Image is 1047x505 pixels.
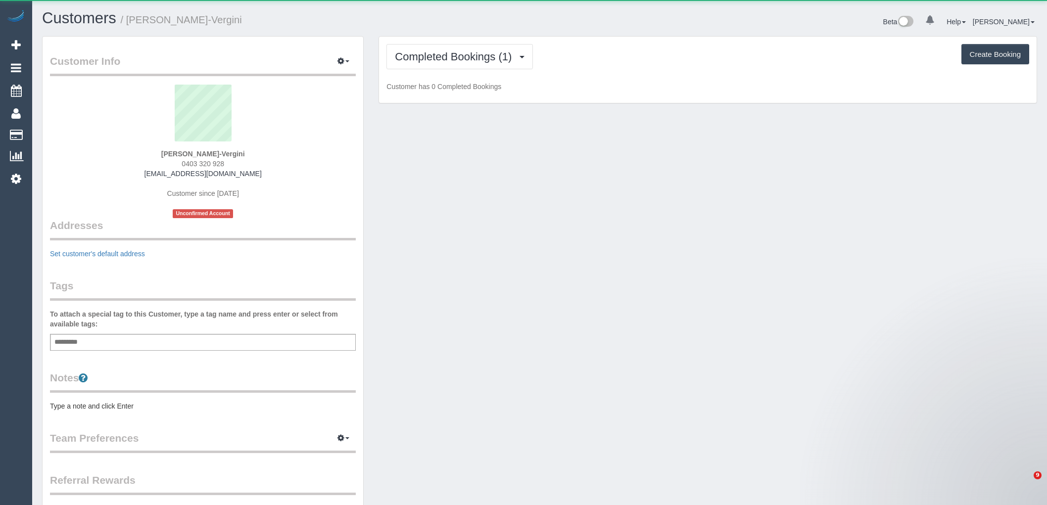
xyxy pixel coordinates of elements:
strong: [PERSON_NAME]-Vergini [161,150,245,158]
span: 0403 320 928 [182,160,224,168]
span: Completed Bookings (1) [395,50,517,63]
span: 9 [1034,471,1042,479]
legend: Team Preferences [50,431,356,453]
p: Customer has 0 Completed Bookings [386,82,1029,92]
img: New interface [897,16,913,29]
legend: Notes [50,370,356,393]
img: Automaid Logo [6,10,26,24]
a: [EMAIL_ADDRESS][DOMAIN_NAME] [144,170,262,178]
button: Create Booking [961,44,1029,65]
a: Customers [42,9,116,27]
iframe: Intercom live chat [1013,471,1037,495]
legend: Customer Info [50,54,356,76]
legend: Referral Rewards [50,473,356,495]
label: To attach a special tag to this Customer, type a tag name and press enter or select from availabl... [50,309,356,329]
button: Completed Bookings (1) [386,44,533,69]
span: Customer since [DATE] [167,189,239,197]
span: Unconfirmed Account [173,209,233,218]
a: Help [947,18,966,26]
legend: Tags [50,278,356,301]
pre: Type a note and click Enter [50,401,356,411]
a: Beta [883,18,914,26]
small: / [PERSON_NAME]-Vergini [121,14,242,25]
a: [PERSON_NAME] [973,18,1035,26]
a: Set customer's default address [50,250,145,258]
